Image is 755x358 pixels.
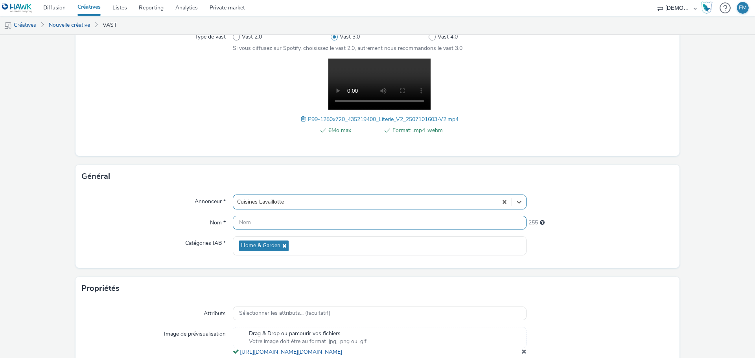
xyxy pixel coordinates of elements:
[540,219,545,227] div: 255 caractères maximum
[739,2,747,14] div: FM
[192,30,229,41] label: Type de vast
[45,16,94,35] a: Nouvelle créative
[438,33,458,41] span: Vast 4.0
[233,216,527,229] input: Nom
[308,116,459,123] span: P99-1280x720_435219400_Literie_V2_2507101603-V2.mp4
[192,195,229,206] label: Annonceur *
[701,2,716,14] a: Hawk Academy
[201,307,229,318] label: Attributs
[249,330,366,338] span: Drag & Drop ou parcourir vos fichiers.
[99,16,121,35] a: VAST
[328,126,379,135] span: 6Mo max
[528,219,538,227] span: 255
[701,2,713,14] img: Hawk Academy
[2,3,32,13] img: undefined Logo
[233,44,462,52] span: Si vous diffusez sur Spotify, choisissez le vast 2.0, autrement nous recommandons le vast 3.0
[161,327,229,338] label: Image de prévisualisation
[81,171,110,182] h3: Général
[4,22,12,29] img: mobile
[207,216,229,227] label: Nom *
[340,33,360,41] span: Vast 3.0
[241,242,280,249] span: Home & Garden
[239,310,330,317] span: Sélectionner les attributs... (facultatif)
[242,33,262,41] span: Vast 2.0
[249,338,366,345] span: Votre image doit être au format .jpg, .png ou .gif
[392,126,443,135] span: Format: .mp4 .webm
[81,283,120,294] h3: Propriétés
[182,236,229,247] label: Catégories IAB *
[240,348,345,356] a: [URL][DOMAIN_NAME][DOMAIN_NAME]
